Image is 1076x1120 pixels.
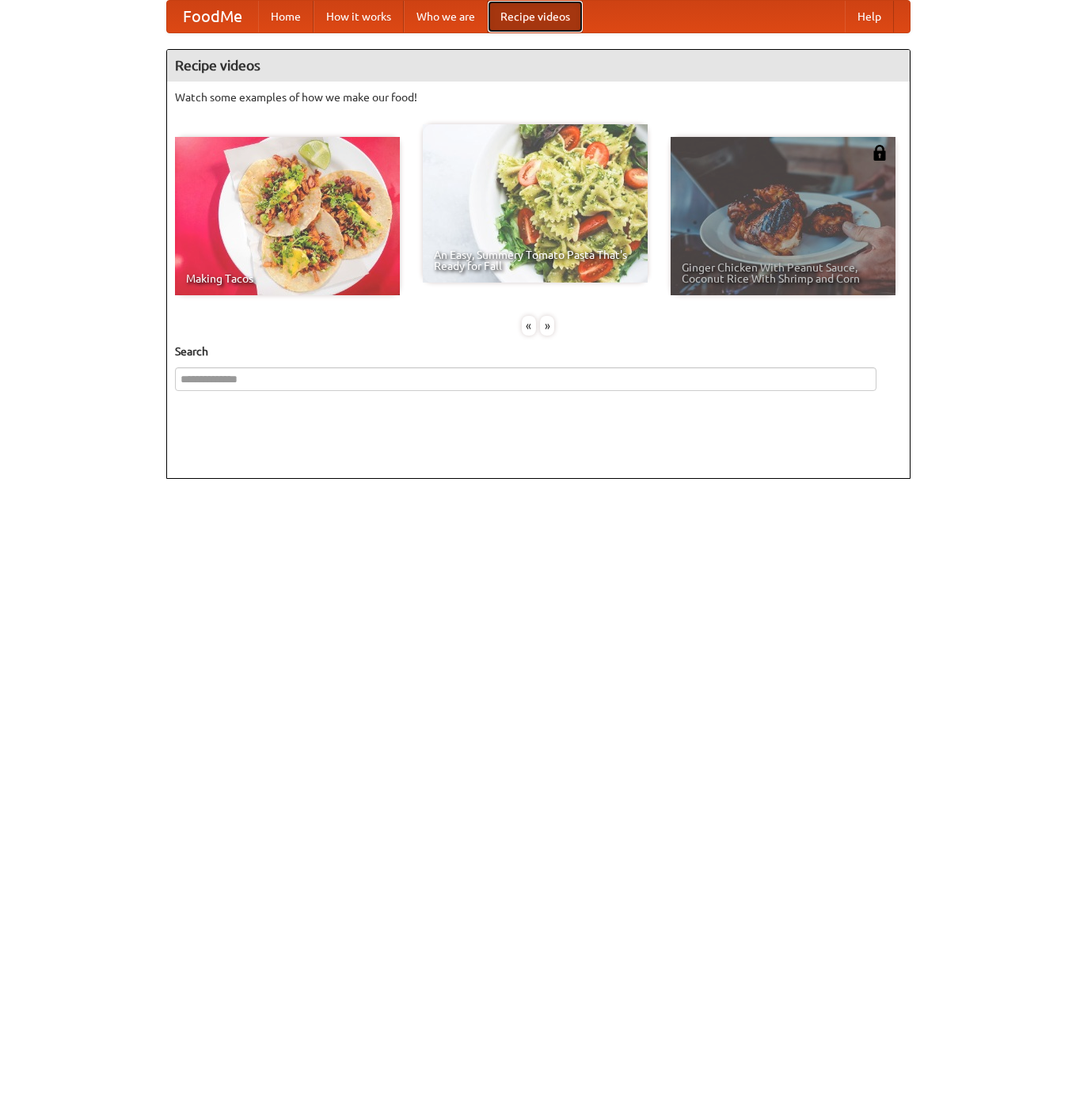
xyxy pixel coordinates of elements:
a: Home [258,1,314,32]
a: Who we are [404,1,488,32]
a: How it works [314,1,404,32]
div: « [522,316,536,336]
h5: Search [175,344,902,359]
a: FoodMe [167,1,258,32]
div: » [540,316,554,336]
h4: Recipe videos [167,50,910,82]
img: 483408.png [872,145,888,161]
span: Making Tacos [186,273,389,284]
a: Help [845,1,894,32]
span: An Easy, Summery Tomato Pasta That's Ready for Fall [434,249,637,271]
a: An Easy, Summery Tomato Pasta That's Ready for Fall [423,124,648,283]
p: Watch some examples of how we make our food! [175,89,902,105]
a: Making Tacos [175,137,400,295]
a: Recipe videos [488,1,583,32]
